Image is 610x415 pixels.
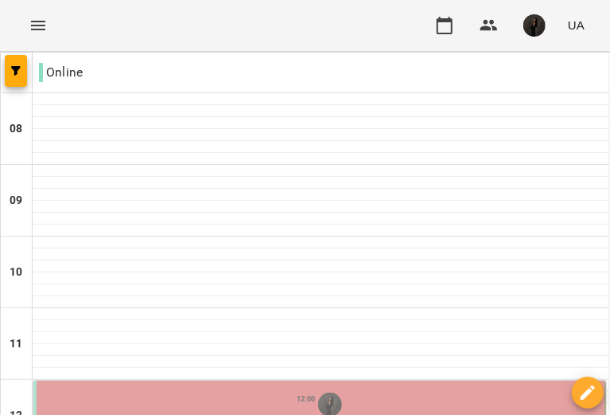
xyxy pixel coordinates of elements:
img: 5858c9cbb9d5886a1d49eb89d6c4f7a7.jpg [523,14,546,37]
button: UA [561,10,591,40]
h6: 10 [10,264,22,281]
span: UA [568,17,585,33]
label: 12:00 [297,393,316,405]
h6: 09 [10,192,22,209]
button: Menu [19,6,57,45]
h6: 08 [10,120,22,138]
h6: 11 [10,335,22,353]
p: Online [39,63,83,82]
